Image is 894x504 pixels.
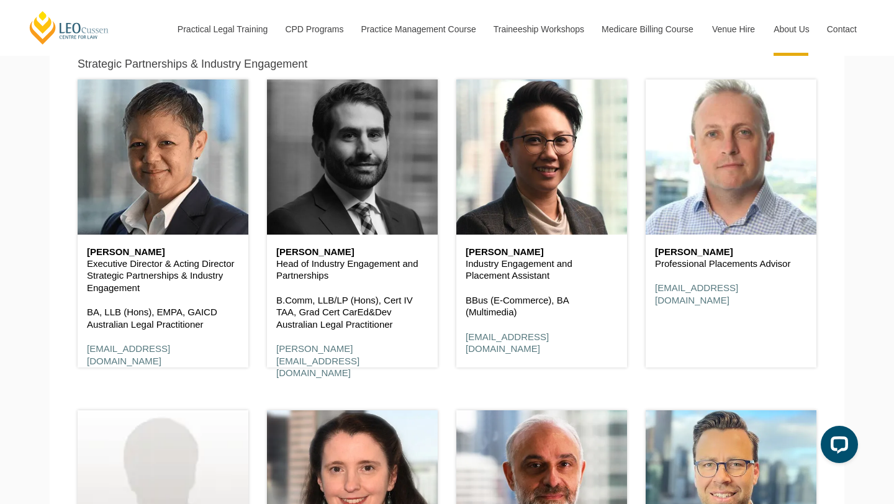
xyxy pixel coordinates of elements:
[655,247,807,258] h6: [PERSON_NAME]
[484,2,592,56] a: Traineeship Workshops
[764,2,818,56] a: About Us
[655,258,807,270] p: Professional Placements Advisor
[703,2,764,56] a: Venue Hire
[655,282,738,305] a: [EMAIL_ADDRESS][DOMAIN_NAME]
[466,331,549,354] a: [EMAIL_ADDRESS][DOMAIN_NAME]
[87,306,239,330] p: BA, LLB (Hons), EMPA, GAICD Australian Legal Practitioner
[818,2,866,56] a: Contact
[87,343,170,366] a: [EMAIL_ADDRESS][DOMAIN_NAME]
[276,247,428,258] h6: [PERSON_NAME]
[28,10,111,45] a: [PERSON_NAME] Centre for Law
[168,2,276,56] a: Practical Legal Training
[466,258,618,282] p: Industry Engagement and Placement Assistant
[87,247,239,258] h6: [PERSON_NAME]
[276,343,359,378] a: [PERSON_NAME][EMAIL_ADDRESS][DOMAIN_NAME]
[466,294,618,318] p: BBus (E-Commerce), BA (Multimedia)
[78,58,307,71] h5: Strategic Partnerships & Industry Engagement
[87,258,239,294] p: Executive Director & Acting Director Strategic Partnerships & Industry Engagement
[276,258,428,282] p: Head of Industry Engagement and Partnerships
[276,294,428,331] p: B.Comm, LLB/LP (Hons), Cert IV TAA, Grad Cert CarEd&Dev Australian Legal Practitioner
[276,2,351,56] a: CPD Programs
[811,421,863,473] iframe: LiveChat chat widget
[466,247,618,258] h6: [PERSON_NAME]
[352,2,484,56] a: Practice Management Course
[592,2,703,56] a: Medicare Billing Course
